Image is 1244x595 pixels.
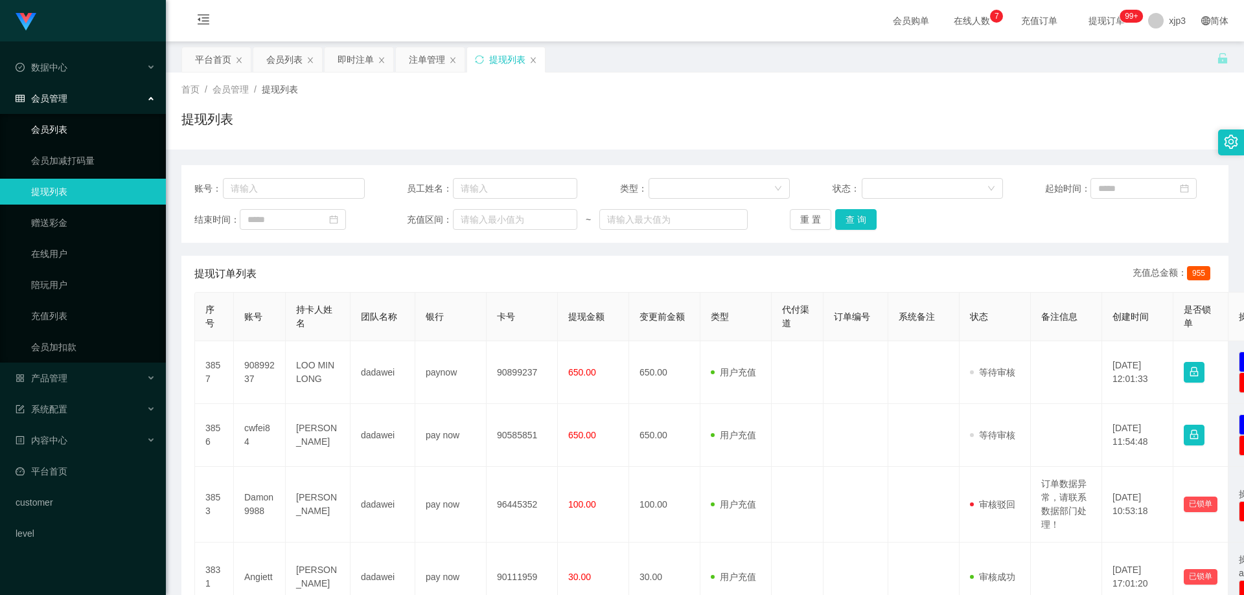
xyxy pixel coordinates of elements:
[407,182,452,196] span: 员工姓名：
[31,241,155,267] a: 在线用户
[1082,16,1131,25] span: 提现订单
[16,435,67,445] span: 内容中心
[286,341,351,404] td: LOO MIN LONG
[1041,311,1077,322] span: 备注信息
[195,341,234,404] td: 3857
[970,367,1015,377] span: 等待审核
[947,16,996,25] span: 在线人数
[16,404,67,414] span: 系统配置
[599,209,747,230] input: 请输入最大值为
[1201,16,1210,25] i: 图标: global
[415,467,487,543] td: pay now
[286,467,351,543] td: [PERSON_NAME]
[234,404,286,467] td: cwfei84
[16,62,67,73] span: 数据中心
[254,84,257,95] span: /
[213,84,249,95] span: 会员管理
[296,304,332,328] span: 持卡人姓名
[31,272,155,298] a: 陪玩用户
[409,47,445,72] div: 注单管理
[426,311,444,322] span: 银行
[195,404,234,467] td: 3856
[568,430,596,440] span: 650.00
[31,117,155,142] a: 会员列表
[195,467,234,543] td: 3853
[1184,362,1204,383] button: 图标: lock
[629,404,700,467] td: 650.00
[181,109,233,129] h1: 提现列表
[16,93,67,104] span: 会员管理
[16,13,36,31] img: logo.9652507e.png
[1184,425,1204,445] button: 图标: lock
[782,304,809,328] span: 代付渠道
[453,209,577,230] input: 请输入最小值为
[351,341,415,404] td: dadawei
[970,430,1015,440] span: 等待审核
[449,56,457,64] i: 图标: close
[453,178,577,199] input: 请输入
[1217,52,1228,64] i: 图标: unlock
[1102,404,1173,467] td: [DATE] 11:54:48
[16,458,155,484] a: 图标: dashboard平台首页
[351,467,415,543] td: dadawei
[235,56,243,64] i: 图标: close
[194,266,257,282] span: 提现订单列表
[1112,311,1149,322] span: 创建时间
[899,311,935,322] span: 系统备注
[568,367,596,377] span: 650.00
[1224,135,1238,149] i: 图标: setting
[1180,184,1189,193] i: 图标: calendar
[995,10,999,23] p: 7
[487,404,558,467] td: 90585851
[31,179,155,205] a: 提现列表
[487,467,558,543] td: 96445352
[711,311,729,322] span: 类型
[620,182,649,196] span: 类型：
[223,178,365,199] input: 请输入
[194,213,240,227] span: 结束时间：
[990,10,1003,23] sup: 7
[1102,467,1173,543] td: [DATE] 10:53:18
[711,499,756,510] span: 用户充值
[16,521,155,546] a: level
[970,499,1015,510] span: 审核驳回
[835,209,877,230] button: 查 询
[475,55,484,64] i: 图标: sync
[1184,569,1217,585] button: 已锁单
[16,373,67,383] span: 产品管理
[407,213,452,227] span: 充值区间：
[568,499,596,510] span: 100.00
[568,572,591,582] span: 30.00
[234,467,286,543] td: Damon9988
[266,47,303,72] div: 会员列表
[568,311,605,322] span: 提现金额
[1102,341,1173,404] td: [DATE] 12:01:33
[711,430,756,440] span: 用户充值
[361,311,397,322] span: 团队名称
[31,334,155,360] a: 会员加扣款
[351,404,415,467] td: dadawei
[31,210,155,236] a: 赠送彩金
[16,489,155,515] a: customer
[1184,497,1217,512] button: 已锁单
[329,215,338,224] i: 图标: calendar
[577,213,599,227] span: ~
[774,185,782,194] i: 图标: down
[833,182,862,196] span: 状态：
[711,367,756,377] span: 用户充值
[16,63,25,72] i: 图标: check-circle-o
[1133,266,1215,282] div: 充值总金额：
[205,304,214,328] span: 序号
[790,209,831,230] button: 重 置
[1031,467,1102,543] td: 订单数据异常，请联系数据部门处理！
[970,572,1015,582] span: 审核成功
[338,47,374,72] div: 即时注单
[31,303,155,329] a: 充值列表
[1045,182,1090,196] span: 起始时间：
[195,47,231,72] div: 平台首页
[1015,16,1064,25] span: 充值订单
[234,341,286,404] td: 90899237
[205,84,207,95] span: /
[529,56,537,64] i: 图标: close
[711,572,756,582] span: 用户充值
